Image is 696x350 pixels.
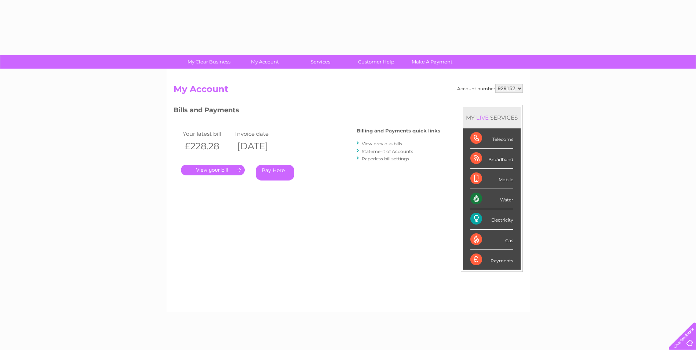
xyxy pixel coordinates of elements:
[475,114,490,121] div: LIVE
[346,55,407,69] a: Customer Help
[174,84,523,98] h2: My Account
[290,55,351,69] a: Services
[362,156,409,161] a: Paperless bill settings
[463,107,521,128] div: MY SERVICES
[233,139,286,154] th: [DATE]
[234,55,295,69] a: My Account
[470,128,513,149] div: Telecoms
[179,55,239,69] a: My Clear Business
[470,230,513,250] div: Gas
[470,209,513,229] div: Electricity
[402,55,462,69] a: Make A Payment
[357,128,440,134] h4: Billing and Payments quick links
[470,189,513,209] div: Water
[181,165,245,175] a: .
[174,105,440,118] h3: Bills and Payments
[362,149,413,154] a: Statement of Accounts
[457,84,523,93] div: Account number
[470,250,513,270] div: Payments
[181,139,234,154] th: £228.28
[362,141,402,146] a: View previous bills
[181,129,234,139] td: Your latest bill
[233,129,286,139] td: Invoice date
[470,149,513,169] div: Broadband
[256,165,294,181] a: Pay Here
[470,169,513,189] div: Mobile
